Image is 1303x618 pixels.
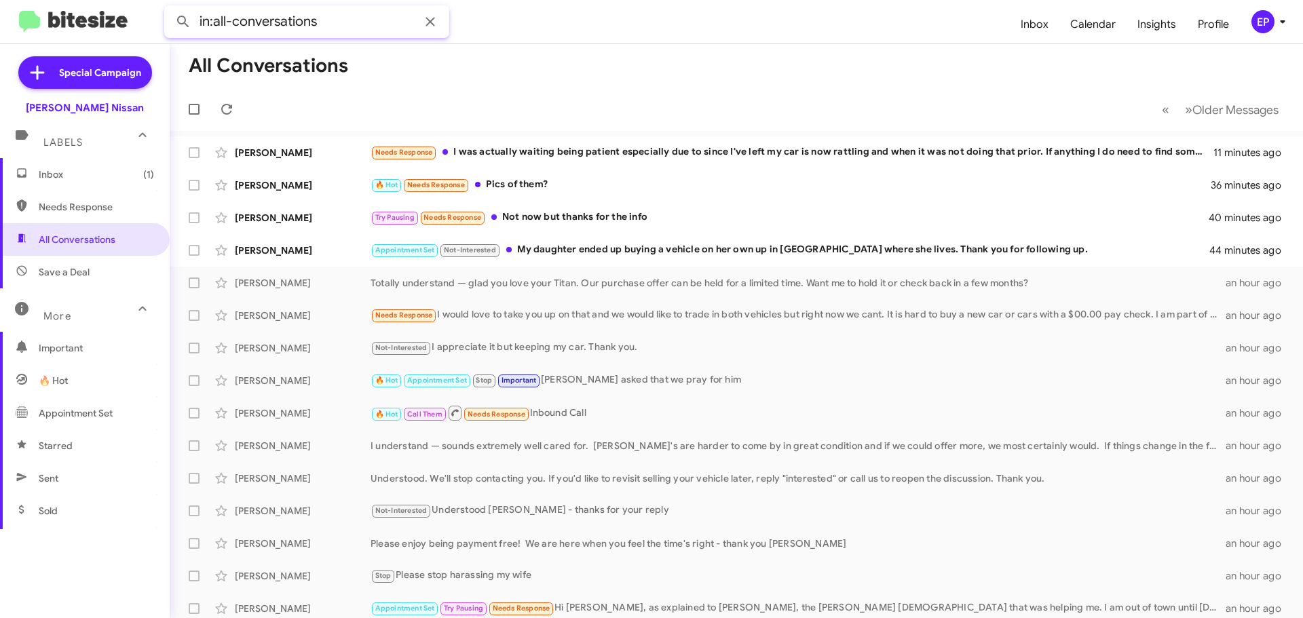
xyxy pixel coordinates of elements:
[1251,10,1274,33] div: EP
[375,571,392,580] span: Stop
[375,604,435,613] span: Appointment Set
[375,180,398,189] span: 🔥 Hot
[1211,211,1292,225] div: 40 minutes ago
[235,244,371,257] div: [PERSON_NAME]
[43,136,83,149] span: Labels
[371,537,1226,550] div: Please enjoy being payment free! We are here when you feel the time's right - thank you [PERSON_N...
[1059,5,1127,44] a: Calendar
[235,569,371,583] div: [PERSON_NAME]
[375,343,428,352] span: Not-Interested
[468,410,525,419] span: Needs Response
[1213,146,1292,159] div: 11 minutes ago
[371,372,1226,388] div: [PERSON_NAME] asked that we pray for him
[371,568,1226,583] div: Please stop harassing my wife
[235,276,371,290] div: [PERSON_NAME]
[407,376,467,385] span: Appointment Set
[1226,602,1292,615] div: an hour ago
[1226,374,1292,387] div: an hour ago
[375,246,435,254] span: Appointment Set
[476,376,492,385] span: Stop
[235,439,371,452] div: [PERSON_NAME]
[493,604,550,613] span: Needs Response
[18,56,152,89] a: Special Campaign
[1226,537,1292,550] div: an hour ago
[371,276,1226,290] div: Totally understand — glad you love your Titan. Our purchase offer can be held for a limited time....
[1226,504,1292,518] div: an hour ago
[235,471,371,485] div: [PERSON_NAME]
[39,439,73,452] span: Starred
[235,178,371,192] div: [PERSON_NAME]
[39,374,68,387] span: 🔥 Hot
[39,341,154,355] span: Important
[39,406,113,420] span: Appointment Set
[371,404,1226,421] div: Inbound Call
[235,602,371,615] div: [PERSON_NAME]
[235,309,371,322] div: [PERSON_NAME]
[39,233,115,246] span: All Conversations
[444,604,483,613] span: Try Pausing
[444,246,496,254] span: Not-Interested
[375,410,398,419] span: 🔥 Hot
[1226,406,1292,420] div: an hour ago
[1154,96,1177,123] button: Previous
[375,213,415,222] span: Try Pausing
[371,471,1226,485] div: Understood. We'll stop contacting you. If you'd like to revisit selling your vehicle later, reply...
[39,471,58,485] span: Sent
[235,537,371,550] div: [PERSON_NAME]
[39,504,58,518] span: Sold
[371,177,1211,193] div: Pics of them?
[43,310,71,322] span: More
[502,376,537,385] span: Important
[1226,309,1292,322] div: an hour ago
[375,376,398,385] span: 🔥 Hot
[1226,341,1292,355] div: an hour ago
[235,341,371,355] div: [PERSON_NAME]
[1187,5,1240,44] a: Profile
[375,311,433,320] span: Needs Response
[164,5,449,38] input: Search
[1211,178,1292,192] div: 36 minutes ago
[1010,5,1059,44] a: Inbox
[235,146,371,159] div: [PERSON_NAME]
[1192,102,1279,117] span: Older Messages
[1162,101,1169,118] span: «
[26,101,144,115] div: [PERSON_NAME] Nissan
[1226,276,1292,290] div: an hour ago
[371,439,1226,452] div: I understand — sounds extremely well cared for. [PERSON_NAME]'s are harder to come by in great co...
[1226,439,1292,452] div: an hour ago
[1177,96,1287,123] button: Next
[1185,101,1192,118] span: »
[375,148,433,157] span: Needs Response
[1127,5,1187,44] a: Insights
[375,506,428,515] span: Not-Interested
[189,55,348,77] h1: All Conversations
[39,200,154,214] span: Needs Response
[235,374,371,387] div: [PERSON_NAME]
[371,210,1211,225] div: Not now but thanks for the info
[1154,96,1287,123] nav: Page navigation example
[407,180,465,189] span: Needs Response
[407,410,442,419] span: Call Them
[371,307,1226,323] div: I would love to take you up on that and we would like to trade in both vehicles but right now we ...
[1211,244,1292,257] div: 44 minutes ago
[1240,10,1288,33] button: EP
[39,265,90,279] span: Save a Deal
[423,213,481,222] span: Needs Response
[1226,471,1292,485] div: an hour ago
[371,503,1226,518] div: Understood [PERSON_NAME] - thanks for your reply
[235,406,371,420] div: [PERSON_NAME]
[371,600,1226,616] div: Hi [PERSON_NAME], as explained to [PERSON_NAME], the [PERSON_NAME] [DEMOGRAPHIC_DATA] that was he...
[235,504,371,518] div: [PERSON_NAME]
[371,144,1213,160] div: I was actually waiting being patient especially due to since I've left my car is now rattling and...
[1226,569,1292,583] div: an hour ago
[143,168,154,181] span: (1)
[235,211,371,225] div: [PERSON_NAME]
[371,242,1211,258] div: My daughter ended up buying a vehicle on her own up in [GEOGRAPHIC_DATA] where she lives. Thank y...
[371,340,1226,355] div: I appreciate it but keeping my car. Thank you.
[39,168,154,181] span: Inbox
[59,66,141,79] span: Special Campaign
